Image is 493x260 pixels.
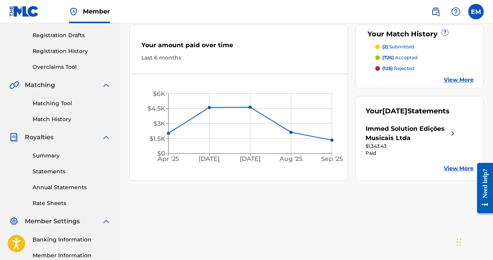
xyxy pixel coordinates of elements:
[158,155,179,162] tspan: Apr '25
[101,133,111,142] img: expand
[366,150,457,157] div: Paid
[454,223,493,260] div: Widget de chat
[448,4,464,19] div: Help
[33,251,111,260] a: Member Information
[382,54,417,61] p: accepted
[366,143,457,150] div: $1,343.43
[382,65,393,71] span: (125)
[375,43,474,50] a: (2) submitted
[382,65,414,72] p: rejected
[9,217,19,226] img: Member Settings
[153,120,165,127] tspan: $3K
[25,217,80,226] span: Member Settings
[366,106,450,116] div: Your Statements
[366,124,448,143] div: Immed Solution Edições Musicais Ltda
[366,29,474,39] div: Your Match History
[444,164,474,173] a: View More
[149,135,165,142] tspan: $1.5K
[448,124,457,143] img: right chevron icon
[33,236,111,244] a: Banking Information
[382,43,414,50] p: submitted
[141,54,336,62] div: Last 6 months
[442,29,448,36] span: ?
[148,105,165,112] tspan: $4.5K
[431,7,440,16] img: search
[375,65,474,72] a: (125) rejected
[101,80,111,90] img: expand
[468,4,484,19] div: User Menu
[366,124,457,157] a: Immed Solution Edições Musicais Ltdaright chevron icon$1,343.43Paid
[101,217,111,226] img: expand
[375,54,474,61] a: (726) accepted
[69,7,78,16] img: Top Rightsholder
[153,90,165,97] tspan: $6K
[25,80,55,90] span: Matching
[33,183,111,192] a: Annual Statements
[33,168,111,176] a: Statements
[157,150,165,157] tspan: $0
[33,31,111,39] a: Registration Drafts
[9,6,39,17] img: MLC Logo
[9,80,19,90] img: Matching
[199,155,220,162] tspan: [DATE]
[382,55,394,60] span: (726)
[33,115,111,123] a: Match History
[451,7,460,16] img: help
[33,152,111,160] a: Summary
[444,76,474,84] a: View More
[9,133,19,142] img: Royalties
[279,155,302,162] tspan: Aug '25
[382,44,388,50] span: (2)
[321,155,343,162] tspan: Sep '25
[83,7,110,16] span: Member
[25,133,53,142] span: Royalties
[33,199,111,207] a: Rate Sheets
[382,107,407,115] span: [DATE]
[454,223,493,260] iframe: Chat Widget
[428,4,443,19] a: Public Search
[457,231,461,254] div: Arrastar
[33,47,111,55] a: Registration History
[33,99,111,108] a: Matching Tool
[33,63,111,71] a: Overclaims Tool
[240,155,261,162] tspan: [DATE]
[141,41,336,54] div: Your amount paid over time
[471,155,493,221] iframe: Resource Center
